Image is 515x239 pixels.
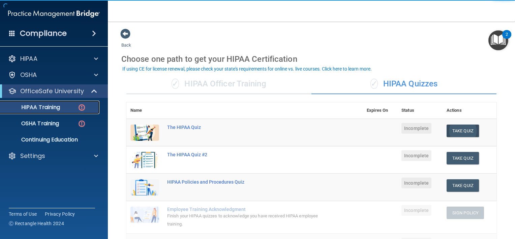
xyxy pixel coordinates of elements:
button: Open Resource Center, 2 new notifications [488,30,508,50]
th: Name [126,102,163,119]
p: OSHA Training [4,120,59,127]
a: Back [121,34,131,48]
p: OSHA [20,71,37,79]
div: HIPAA Policies and Procedures Quiz [167,179,329,185]
img: danger-circle.6113f641.png [78,120,86,128]
div: HIPAA Officer Training [126,74,311,94]
span: Incomplete [401,150,431,161]
div: The HIPAA Quiz #2 [167,152,329,157]
div: Choose one path to get your HIPAA Certification [121,49,502,69]
a: OfficeSafe University [8,87,98,95]
a: Settings [8,152,98,160]
div: Employee Training Acknowledgment [167,207,329,212]
button: If using CE for license renewal, please check your state's requirements for online vs. live cours... [121,65,373,72]
a: HIPAA [8,55,98,63]
div: The HIPAA Quiz [167,125,329,130]
iframe: Drift Widget Chat Controller [399,202,507,229]
h4: Compliance [20,29,67,38]
span: ✓ [172,79,179,89]
span: ✓ [370,79,378,89]
a: OSHA [8,71,98,79]
p: Settings [20,152,45,160]
a: Privacy Policy [45,211,75,217]
span: Incomplete [401,123,431,134]
th: Status [397,102,443,119]
div: If using CE for license renewal, please check your state's requirements for online vs. live cours... [122,67,372,71]
th: Actions [443,102,496,119]
button: Take Quiz [447,125,479,137]
p: HIPAA Training [4,104,60,111]
p: OfficeSafe University [20,87,84,95]
div: HIPAA Quizzes [311,74,496,94]
span: Incomplete [401,178,431,188]
img: danger-circle.6113f641.png [78,103,86,112]
span: Ⓒ Rectangle Health 2024 [9,220,64,227]
div: 2 [506,34,508,43]
img: PMB logo [8,7,100,21]
button: Take Quiz [447,152,479,164]
a: Terms of Use [9,211,37,217]
button: Take Quiz [447,179,479,192]
p: HIPAA [20,55,37,63]
p: Continuing Education [4,136,96,143]
th: Expires On [363,102,397,119]
div: Finish your HIPAA quizzes to acknowledge you have received HIPAA employee training. [167,212,329,228]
